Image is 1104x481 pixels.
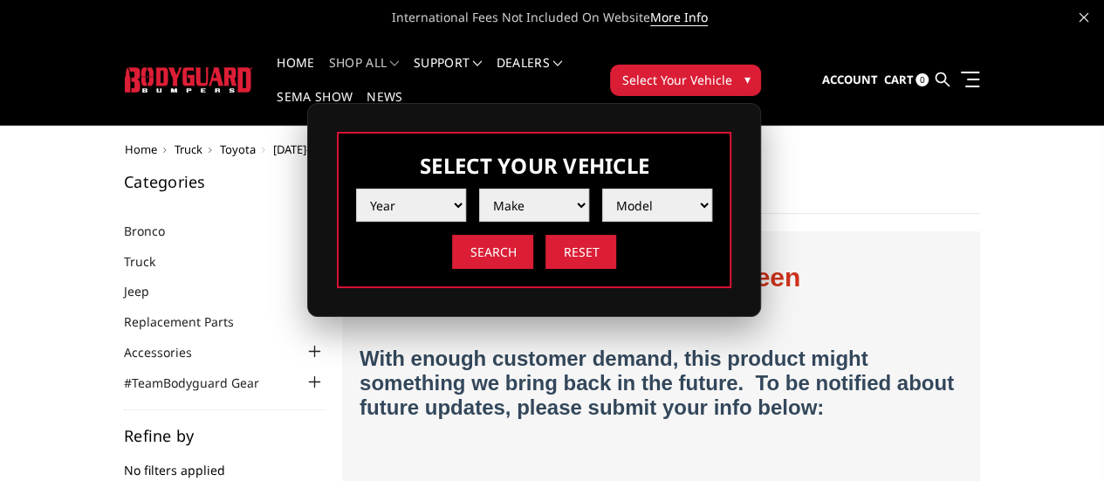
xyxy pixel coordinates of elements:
[650,9,708,26] a: More Info
[124,252,177,271] a: Truck
[479,189,589,222] select: Please select the value from list.
[401,379,418,393] span: Zip
[220,141,256,157] a: Toyota
[883,57,929,104] a: Cart 0
[452,235,533,269] input: Search
[277,57,314,91] a: Home
[175,141,202,157] a: Truck
[329,57,400,91] a: shop all
[124,313,256,331] a: Replacement Parts
[545,235,616,269] input: Reset
[610,65,761,96] button: Select Your Vehicle
[302,307,333,321] span: Email
[125,67,253,93] img: BODYGUARD BUMPERS
[356,189,466,222] select: Please select the value from list.
[414,57,483,91] a: Support
[273,141,421,157] span: [DATE]-[DATE] Toyota Tundra
[124,282,171,300] a: Jeep
[125,141,157,157] a: Home
[821,72,877,87] span: Account
[124,174,325,189] h5: Categories
[124,343,214,361] a: Accessories
[356,151,712,180] h3: Select Your Vehicle
[124,374,281,392] a: #TeamBodyguard Gear
[821,57,877,104] a: Account
[367,91,402,125] a: News
[744,70,750,88] span: ▾
[621,71,731,89] span: Select Your Vehicle
[497,57,563,91] a: Dealers
[124,428,325,443] h5: Refine by
[883,72,913,87] span: Cart
[201,379,230,393] span: State
[302,236,361,250] span: Last Name
[277,91,353,125] a: SEMA Show
[915,73,929,86] span: 0
[124,222,187,240] a: Bronco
